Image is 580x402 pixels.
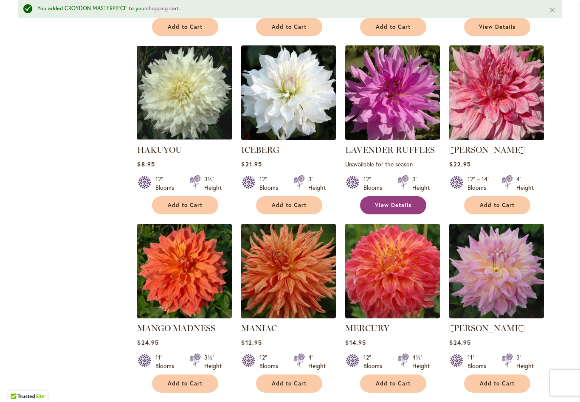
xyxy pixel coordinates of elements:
span: Add to Cart [168,380,203,388]
button: Add to Cart [464,375,530,393]
img: LAVENDER RUFFLES [345,46,440,141]
button: Add to Cart [152,197,218,215]
a: MERCURY [345,323,389,334]
button: Add to Cart [256,18,322,37]
span: Add to Cart [168,24,203,31]
span: Add to Cart [168,202,203,209]
button: Add to Cart [256,375,322,393]
div: 4' Height [308,354,326,371]
a: Mango Madness [137,312,232,320]
div: 4' Height [516,175,534,192]
div: 12" Blooms [363,354,387,371]
span: $24.95 [449,339,470,347]
img: Hakuyou [137,46,232,141]
div: 12" Blooms [155,175,179,192]
a: HAKUYOU [137,145,182,155]
span: Add to Cart [480,380,515,388]
div: 3½' Height [204,354,222,371]
span: View Details [479,24,515,31]
a: Maniac [241,312,336,320]
a: View Details [360,197,426,215]
span: Add to Cart [272,202,307,209]
div: 12" Blooms [363,175,387,192]
div: 3' Height [308,175,326,192]
span: $12.95 [241,339,262,347]
span: $24.95 [137,339,158,347]
span: Add to Cart [272,380,307,388]
img: Mingus Philip Sr [449,224,544,319]
span: $14.95 [345,339,366,347]
a: ICEBERG [241,145,279,155]
div: 11" Blooms [155,354,179,371]
a: MAKI [449,134,544,142]
button: Add to Cart [360,18,426,37]
a: shopping cart [146,5,179,12]
span: $21.95 [241,160,262,169]
button: Add to Cart [256,197,322,215]
div: 12" – 14" Blooms [467,175,491,192]
a: LAVENDER RUFFLES [345,145,435,155]
a: Mingus Philip Sr [449,312,544,320]
a: Hakuyou [137,134,232,142]
a: MANGO MADNESS [137,323,215,334]
span: $8.95 [137,160,155,169]
div: 11" Blooms [467,354,491,371]
a: LAVENDER RUFFLES [345,134,440,142]
img: Mango Madness [137,224,232,319]
span: $22.95 [449,160,470,169]
span: Add to Cart [480,202,515,209]
span: View Details [375,202,411,209]
img: Maniac [241,224,336,319]
button: Add to Cart [152,375,218,393]
a: Mercury [345,312,440,320]
span: Add to Cart [376,380,411,388]
div: 12" Blooms [259,354,283,371]
button: Add to Cart [464,197,530,215]
button: Add to Cart [360,375,426,393]
div: 3' Height [412,175,430,192]
img: MAKI [449,46,544,141]
div: You added CROYDON MASTERPIECE to your . [37,5,536,13]
img: ICEBERG [241,46,336,141]
img: Mercury [345,224,440,319]
a: [PERSON_NAME] [449,323,525,334]
iframe: Launch Accessibility Center [6,372,30,396]
a: [PERSON_NAME] [449,145,525,155]
span: Add to Cart [376,24,411,31]
p: Unavailable for the season [345,160,440,169]
div: 3½' Height [204,175,222,192]
div: 3' Height [516,354,534,371]
a: MANIAC [241,323,277,334]
a: View Details [464,18,530,37]
a: ICEBERG [241,134,336,142]
div: 12" Blooms [259,175,283,192]
button: Add to Cart [152,18,218,37]
span: Add to Cart [272,24,307,31]
div: 4½' Height [412,354,430,371]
